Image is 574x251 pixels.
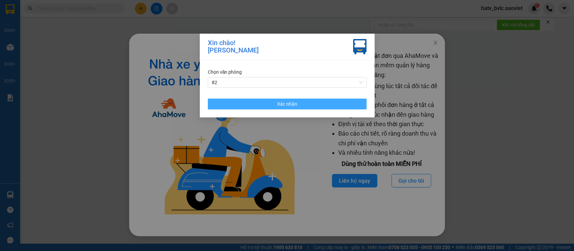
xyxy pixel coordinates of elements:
div: Xin chào! [PERSON_NAME] [208,39,259,55]
button: Xác nhận [208,99,367,109]
img: vxr-icon [353,39,367,55]
span: Xác nhận [277,100,297,108]
span: 82 [212,77,362,87]
div: Chọn văn phòng [208,68,367,76]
